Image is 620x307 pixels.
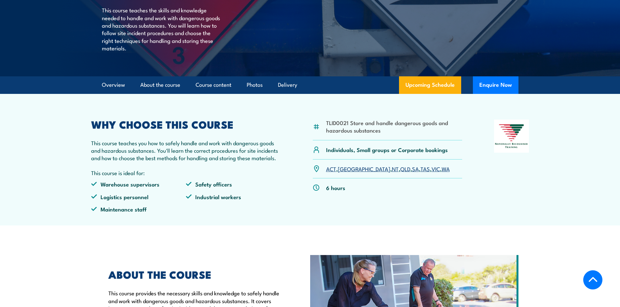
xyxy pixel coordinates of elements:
a: QLD [400,165,410,173]
a: ACT [326,165,336,173]
a: Course content [196,76,231,94]
a: Photos [247,76,263,94]
p: Individuals, Small groups or Corporate bookings [326,146,448,153]
img: Nationally Recognised Training logo. [494,120,529,153]
p: 6 hours [326,184,345,191]
li: Warehouse supervisors [91,180,186,188]
a: [GEOGRAPHIC_DATA] [338,165,390,173]
a: WA [442,165,450,173]
h2: ABOUT THE COURSE [108,270,280,279]
a: Upcoming Schedule [399,76,461,94]
li: Logistics personnel [91,193,186,200]
p: This course teaches the skills and knowledge needed to handle and work with dangerous goods and h... [102,6,221,52]
p: This course teaches you how to safely handle and work with dangerous goods and hazardous substanc... [91,139,281,162]
p: , , , , , , , [326,165,450,173]
p: This course is ideal for: [91,169,281,176]
li: Safety officers [186,180,281,188]
a: Delivery [278,76,297,94]
a: VIC [432,165,440,173]
button: Enquire Now [473,76,518,94]
li: Industrial workers [186,193,281,200]
a: SA [412,165,419,173]
li: TLID0021 Store and handle dangerous goods and hazardous substances [326,119,462,134]
a: TAS [420,165,430,173]
a: About the course [140,76,180,94]
a: NT [392,165,399,173]
a: Overview [102,76,125,94]
h2: WHY CHOOSE THIS COURSE [91,120,281,129]
li: Maintenance staff [91,205,186,213]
